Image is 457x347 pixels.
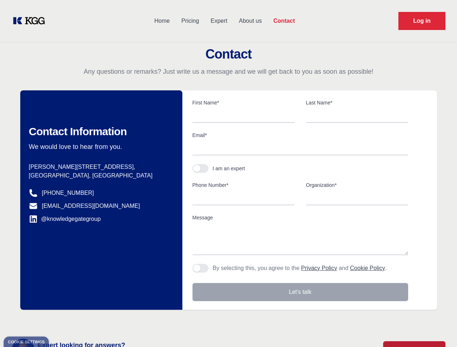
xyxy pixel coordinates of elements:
label: First Name* [192,99,295,106]
label: Last Name* [306,99,408,106]
a: Request Demo [398,12,445,30]
a: Cookie Policy [350,265,385,271]
a: About us [233,12,267,30]
h2: Contact Information [29,125,171,138]
div: Cookie settings [8,340,45,344]
label: Organization* [306,181,408,189]
label: Message [192,214,408,221]
a: @knowledgegategroup [29,215,101,223]
h2: Contact [9,47,448,61]
a: Expert [205,12,233,30]
a: KOL Knowledge Platform: Talk to Key External Experts (KEE) [12,15,51,27]
p: Any questions or remarks? Just write us a message and we will get back to you as soon as possible! [9,67,448,76]
iframe: Chat Widget [421,312,457,347]
a: [PHONE_NUMBER] [42,189,94,197]
button: Let's talk [192,283,408,301]
a: Contact [267,12,301,30]
p: By selecting this, you agree to the and . [213,264,387,273]
p: We would love to hear from you. [29,142,171,151]
div: I am an expert [213,165,245,172]
p: [PERSON_NAME][STREET_ADDRESS], [29,163,171,171]
p: [GEOGRAPHIC_DATA], [GEOGRAPHIC_DATA] [29,171,171,180]
label: Email* [192,132,408,139]
a: Privacy Policy [301,265,337,271]
a: Pricing [175,12,205,30]
a: [EMAIL_ADDRESS][DOMAIN_NAME] [42,202,140,210]
label: Phone Number* [192,181,295,189]
a: Home [148,12,175,30]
